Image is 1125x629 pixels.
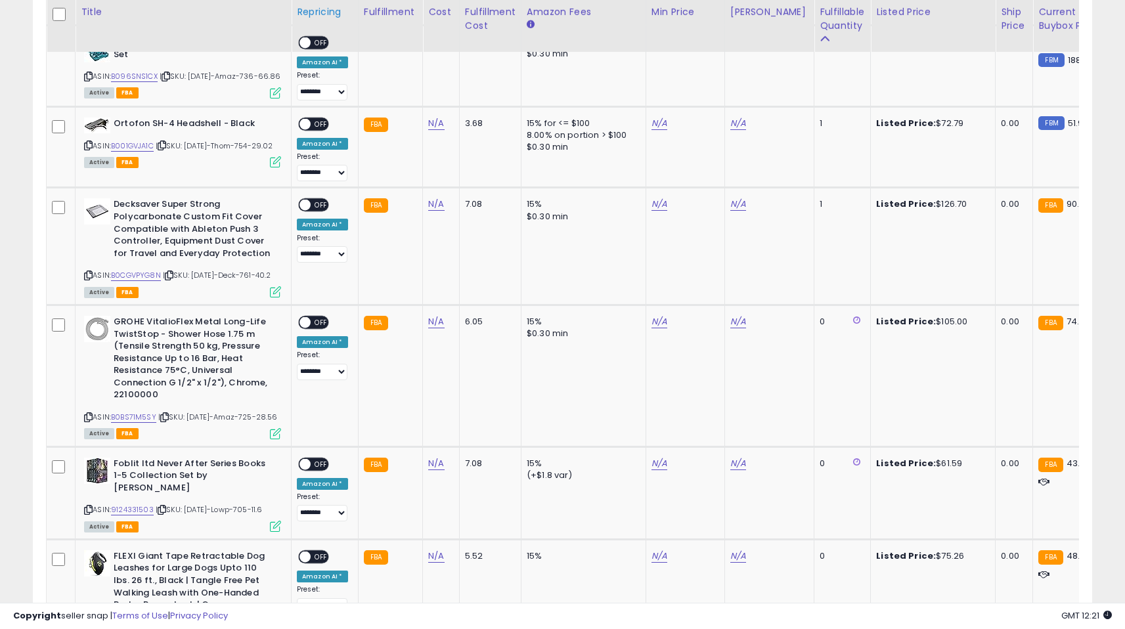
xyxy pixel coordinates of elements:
[527,5,640,19] div: Amazon Fees
[527,469,636,481] div: (+$1.8 var)
[876,550,936,562] b: Listed Price:
[876,315,936,328] b: Listed Price:
[428,117,444,130] a: N/A
[364,5,417,19] div: Fulfillment
[297,219,348,230] div: Amazon AI *
[1061,609,1112,622] span: 2025-09-8 12:21 GMT
[111,412,156,423] a: B0BS71M5SY
[527,458,636,469] div: 15%
[1038,53,1064,67] small: FBM
[465,316,511,328] div: 6.05
[820,458,860,469] div: 0
[730,5,808,19] div: [PERSON_NAME]
[876,550,985,562] div: $75.26
[651,5,719,19] div: Min Price
[1001,5,1027,33] div: Ship Price
[364,458,388,472] small: FBA
[730,117,746,130] a: N/A
[84,550,110,576] img: 419yuDCYPZL._SL40_.jpg
[13,609,61,622] strong: Copyright
[114,198,273,263] b: Decksaver Super Strong Polycarbonate Custom Fit Cover Compatible with Ableton Push 3 Controller, ...
[111,270,161,281] a: B0CGVPYG8N
[428,315,444,328] a: N/A
[163,270,271,280] span: | SKU: [DATE]-Deck-761-40.2
[465,550,511,562] div: 5.52
[1067,198,1090,210] span: 90.47
[114,550,273,626] b: FLEXI Giant Tape Retractable Dog Leashes for Large Dogs Upto 110 lbs. 26 ft., Black | Tangle Free...
[84,36,281,97] div: ASIN:
[111,71,158,82] a: B096SNS1CX
[1001,316,1023,328] div: 0.00
[527,316,636,328] div: 15%
[84,198,281,295] div: ASIN:
[84,198,110,225] img: 313Rrd9UxoL._SL40_.jpg
[1068,54,1094,66] span: 188.99
[651,457,667,470] a: N/A
[112,609,168,622] a: Terms of Use
[1038,550,1063,565] small: FBA
[158,412,278,422] span: | SKU: [DATE]-Amaz-725-28.56
[730,457,746,470] a: N/A
[1001,550,1023,562] div: 0.00
[876,198,985,210] div: $126.70
[84,118,110,133] img: 31bfeST+s9L._SL40_.jpg
[527,211,636,223] div: $0.30 min
[465,118,511,129] div: 3.68
[651,117,667,130] a: N/A
[1001,118,1023,129] div: 0.00
[297,5,353,19] div: Repricing
[111,504,154,515] a: 9124331503
[465,198,511,210] div: 7.08
[84,316,110,342] img: 514IwLhjyzL._SL40_.jpg
[527,550,636,562] div: 15%
[820,316,860,328] div: 0
[465,5,516,33] div: Fulfillment Cost
[297,56,348,68] div: Amazon AI *
[297,234,348,263] div: Preset:
[311,200,332,211] span: OFF
[297,571,348,582] div: Amazon AI *
[297,478,348,490] div: Amazon AI *
[820,5,865,33] div: Fulfillable Quantity
[84,521,114,532] span: All listings currently available for purchase on Amazon
[116,87,139,98] span: FBA
[84,157,114,168] span: All listings currently available for purchase on Amazon
[527,118,636,129] div: 15% for <= $100
[114,118,273,133] b: Ortofon SH-4 Headshell - Black
[527,48,636,60] div: $0.30 min
[364,550,388,565] small: FBA
[81,5,286,19] div: Title
[297,152,348,182] div: Preset:
[876,316,985,328] div: $105.00
[527,198,636,210] div: 15%
[465,458,511,469] div: 7.08
[170,609,228,622] a: Privacy Policy
[111,141,154,152] a: B001GVJA1C
[730,550,746,563] a: N/A
[876,457,936,469] b: Listed Price:
[311,551,332,562] span: OFF
[114,316,273,404] b: GROHE VitalioFlex Metal Long-Life TwistStop - Shower Hose 1.75 m (Tensile Strength 50 kg, Pressur...
[311,458,332,469] span: OFF
[428,5,454,19] div: Cost
[730,198,746,211] a: N/A
[1001,198,1023,210] div: 0.00
[527,129,636,141] div: 8.00% on portion > $100
[876,118,985,129] div: $72.79
[84,458,281,531] div: ASIN:
[297,71,348,100] div: Preset:
[876,458,985,469] div: $61.59
[876,198,936,210] b: Listed Price:
[1067,457,1090,469] span: 43.97
[651,198,667,211] a: N/A
[84,458,110,484] img: 513SA5uC8pL._SL40_.jpg
[428,198,444,211] a: N/A
[1067,315,1085,328] span: 74.9
[527,19,535,31] small: Amazon Fees.
[876,5,990,19] div: Listed Price
[156,504,263,515] span: | SKU: [DATE]-Lowp-705-11.6
[527,328,636,339] div: $0.30 min
[364,316,388,330] small: FBA
[1038,458,1063,472] small: FBA
[1001,458,1023,469] div: 0.00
